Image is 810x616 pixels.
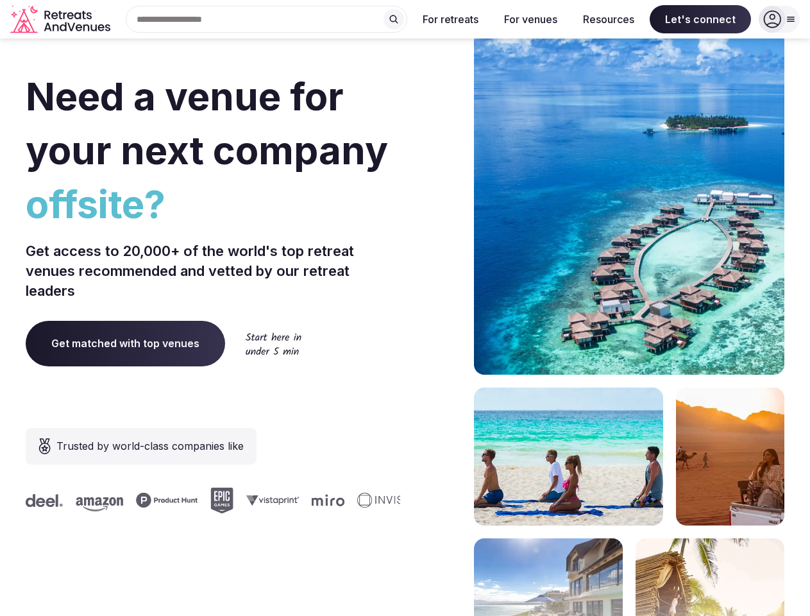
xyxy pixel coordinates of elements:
span: Need a venue for your next company [26,73,388,173]
img: mansion overlooking ocean [474,322,623,447]
svg: Invisible company logo [127,493,198,508]
svg: Retreats and Venues company logo [10,5,113,34]
span: offsite? [26,177,400,231]
p: Get access to 20,000+ of the world's top retreat venues recommended and vetted by our retreat lea... [26,241,400,300]
img: woman sitting in back of truck with camels [676,171,784,309]
a: Get matched with top venues [26,321,225,366]
button: Resources [573,5,645,33]
span: Let's connect [650,5,751,33]
svg: Miro company logo [81,494,114,506]
img: yoga on tropical beach [474,171,663,309]
a: Visit the homepage [10,5,113,34]
img: bamboo bungalow overlooking forest [636,322,784,447]
span: Trusted by world-class companies like [56,438,244,454]
svg: Deel company logo [270,494,307,507]
button: For venues [494,5,568,33]
img: Start here in under 5 min [246,332,301,355]
button: For retreats [412,5,489,33]
svg: Vistaprint company logo [16,495,69,506]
